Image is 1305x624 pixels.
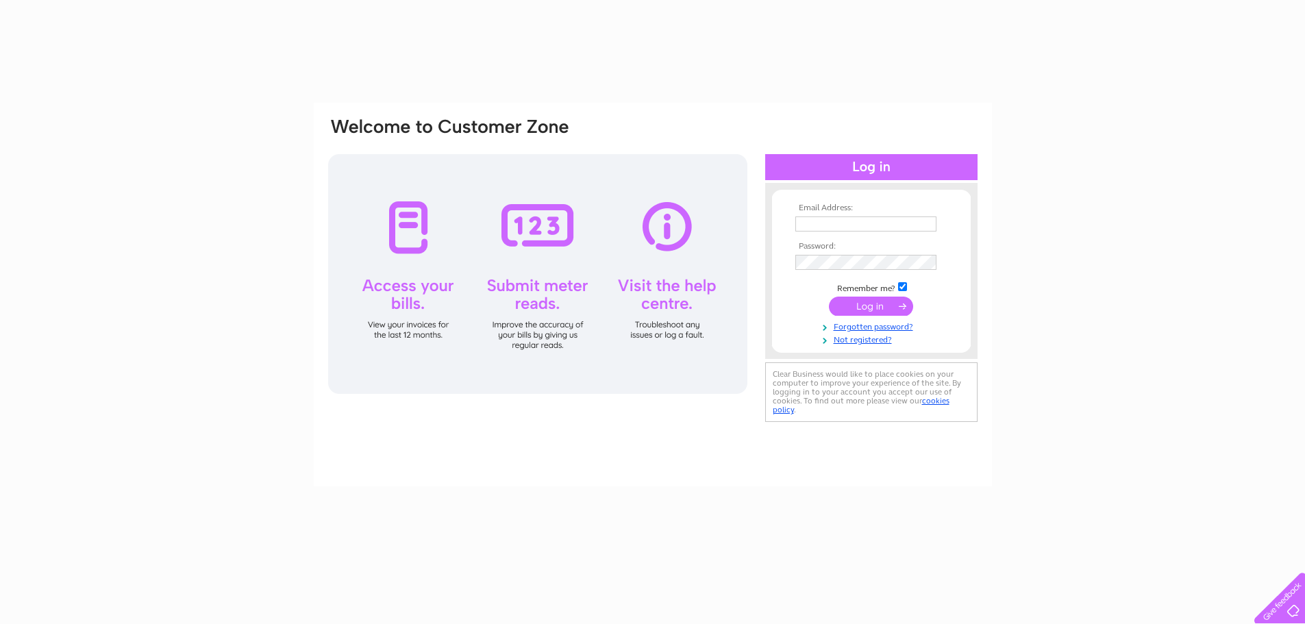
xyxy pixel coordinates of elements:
td: Remember me? [792,280,951,294]
a: cookies policy [773,396,949,414]
input: Submit [829,297,913,316]
div: Clear Business would like to place cookies on your computer to improve your experience of the sit... [765,362,978,422]
th: Email Address: [792,203,951,213]
a: Not registered? [795,332,951,345]
th: Password: [792,242,951,251]
a: Forgotten password? [795,319,951,332]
